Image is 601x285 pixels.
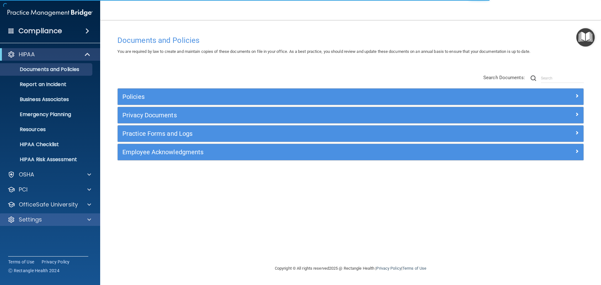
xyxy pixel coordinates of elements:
[122,149,462,155] h5: Employee Acknowledgments
[531,75,536,81] img: ic-search.3b580494.png
[18,27,62,35] h4: Compliance
[8,51,91,58] a: HIPAA
[122,110,579,120] a: Privacy Documents
[493,241,593,266] iframe: Drift Widget Chat Controller
[4,156,90,163] p: HIPAA Risk Assessment
[117,36,584,44] h4: Documents and Policies
[19,186,28,193] p: PCI
[402,266,426,271] a: Terms of Use
[42,259,70,265] a: Privacy Policy
[483,75,525,80] span: Search Documents:
[376,266,401,271] a: Privacy Policy
[8,216,91,223] a: Settings
[122,147,579,157] a: Employee Acknowledgments
[8,259,34,265] a: Terms of Use
[122,112,462,119] h5: Privacy Documents
[8,267,59,274] span: Ⓒ Rectangle Health 2024
[19,51,35,58] p: HIPAA
[236,258,465,278] div: Copyright © All rights reserved 2025 @ Rectangle Health | |
[4,111,90,118] p: Emergency Planning
[122,93,462,100] h5: Policies
[19,201,78,208] p: OfficeSafe University
[122,130,462,137] h5: Practice Forms and Logs
[4,81,90,88] p: Report an Incident
[541,74,584,83] input: Search
[4,66,90,73] p: Documents and Policies
[122,92,579,102] a: Policies
[19,216,42,223] p: Settings
[117,49,530,54] span: You are required by law to create and maintain copies of these documents on file in your office. ...
[4,96,90,103] p: Business Associates
[4,126,90,133] p: Resources
[8,186,91,193] a: PCI
[8,7,93,19] img: PMB logo
[8,171,91,178] a: OSHA
[122,129,579,139] a: Practice Forms and Logs
[19,171,34,178] p: OSHA
[4,141,90,148] p: HIPAA Checklist
[8,201,91,208] a: OfficeSafe University
[576,28,595,47] button: Open Resource Center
